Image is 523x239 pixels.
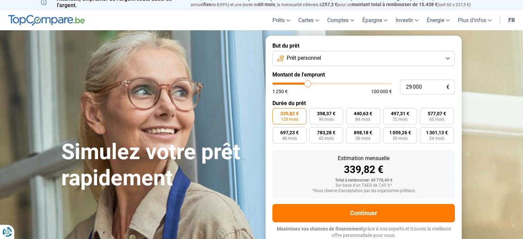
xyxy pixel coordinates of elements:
[61,139,257,191] h1: Simulez votre prêt rapidement
[322,2,337,7] span: 257,3 €
[272,89,288,94] span: 1 250 €
[454,10,496,30] a: Plus d'infos
[428,111,446,116] span: 577,07 €
[278,178,449,183] div: Total à rembourser: 40 778,40 €
[319,117,334,121] span: 96 mois
[429,136,444,140] span: 24 mois
[277,226,363,232] span: Maximisez vos chances de financement
[355,136,370,140] span: 36 mois
[354,130,372,135] span: 898,18 €
[389,130,411,135] span: 1 059,26 €
[272,51,455,66] button: Prêt personnel
[426,130,448,135] span: 1 301,13 €
[504,10,519,30] a: fr
[393,136,408,140] span: 30 mois
[317,130,335,135] span: 783,28 €
[423,10,454,30] a: Énergie
[203,2,211,7] span: fixe
[280,130,299,135] span: 697,23 €
[258,2,275,7] span: 60 mois
[392,10,423,30] a: Investir
[317,111,335,116] span: 398,37 €
[323,10,358,30] a: Comptes
[354,111,372,116] span: 440,63 €
[355,117,370,121] span: 84 mois
[272,42,455,49] label: But du prêt
[429,117,444,121] span: 60 mois
[281,117,298,121] span: 120 mois
[393,117,408,121] span: 72 mois
[272,226,455,239] p: grâce à nos experts et trouvez la meilleure offre personnalisée pour vous.
[268,10,294,30] a: Prêts
[8,15,85,26] img: TopCompare
[294,10,323,30] a: Cartes
[391,111,409,116] span: 497,31 €
[272,204,455,222] button: Continuer
[319,136,334,140] span: 42 mois
[371,89,392,94] span: 100 000 €
[278,189,449,193] div: *Sous réserve d'acceptation par les organismes prêteurs
[352,2,438,7] span: montant total à rembourser de 15.438 €
[282,136,297,140] span: 48 mois
[278,156,449,161] div: Estimation mensuelle
[272,100,455,106] label: Durée du prêt
[287,54,321,62] span: Prêt personnel
[278,183,449,188] div: Sur base d'un TAEG de 7,45 %*
[272,71,455,78] label: Montant de l'emprunt
[358,10,392,30] a: Épargne
[446,84,449,90] span: €
[280,111,299,116] span: 339,82 €
[278,165,449,175] div: 339,82 €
